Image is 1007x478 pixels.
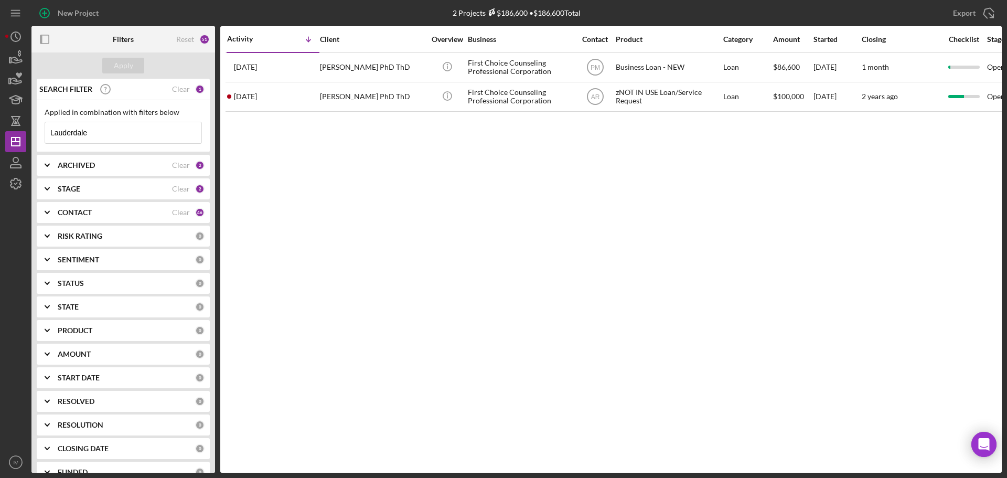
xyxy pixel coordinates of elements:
b: STATUS [58,279,84,288]
b: START DATE [58,374,100,382]
b: RESOLVED [58,397,94,406]
div: Clear [172,208,190,217]
div: Clear [172,185,190,193]
div: Reset [176,35,194,44]
b: AMOUNT [58,350,91,358]
div: Open Intercom Messenger [971,432,997,457]
div: First Choice Counseling Professional Corporation [468,83,573,111]
div: [PERSON_NAME] PhD ThD [320,83,425,111]
text: AR [591,93,599,101]
div: Closing [862,35,940,44]
div: 0 [195,468,205,477]
div: 0 [195,326,205,335]
b: PRODUCT [58,326,92,335]
div: $186,600 [486,8,528,17]
b: ARCHIVED [58,161,95,169]
div: Checklist [941,35,986,44]
b: SENTIMENT [58,256,99,264]
div: Business [468,35,573,44]
div: Product [616,35,721,44]
b: SEARCH FILTER [39,85,92,93]
time: 2025-09-10 18:36 [234,63,257,71]
span: $100,000 [773,92,804,101]
div: 2 Projects • $186,600 Total [453,8,581,17]
button: Apply [102,58,144,73]
div: [DATE] [813,54,861,81]
div: [PERSON_NAME] PhD ThD [320,54,425,81]
div: New Project [58,3,99,24]
div: 0 [195,255,205,264]
b: CONTACT [58,208,92,217]
div: Started [813,35,861,44]
span: $86,600 [773,62,800,71]
b: RESOLUTION [58,421,103,429]
div: [DATE] [813,83,861,111]
div: 0 [195,444,205,453]
button: New Project [31,3,109,24]
div: Contact [575,35,615,44]
div: Activity [227,35,273,43]
div: 0 [195,373,205,383]
div: Applied in combination with filters below [45,108,202,116]
div: 51 [199,34,210,45]
div: Business Loan - NEW [616,54,721,81]
text: IV [13,460,18,465]
div: zNOT IN USE Loan/Service Request [616,83,721,111]
div: Clear [172,85,190,93]
div: 2 [195,161,205,170]
time: 2024-12-30 23:52 [234,92,257,101]
b: STAGE [58,185,80,193]
b: FUNDED [58,468,88,476]
div: First Choice Counseling Professional Corporation [468,54,573,81]
time: 1 month [862,62,889,71]
div: Apply [114,58,133,73]
div: Export [953,3,976,24]
div: 0 [195,420,205,430]
div: 46 [195,208,205,217]
div: 0 [195,231,205,241]
button: IV [5,452,26,473]
div: 0 [195,349,205,359]
b: CLOSING DATE [58,444,109,453]
b: Filters [113,35,134,44]
div: Clear [172,161,190,169]
text: PM [591,64,600,71]
b: STATE [58,303,79,311]
b: RISK RATING [58,232,102,240]
div: Loan [723,54,772,81]
div: Amount [773,35,812,44]
div: 1 [195,84,205,94]
div: 0 [195,279,205,288]
div: 0 [195,397,205,406]
div: 2 [195,184,205,194]
button: Export [942,3,1002,24]
div: Category [723,35,772,44]
div: Loan [723,83,772,111]
div: Overview [427,35,467,44]
div: Client [320,35,425,44]
time: 2 years ago [862,92,898,101]
div: 0 [195,302,205,312]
